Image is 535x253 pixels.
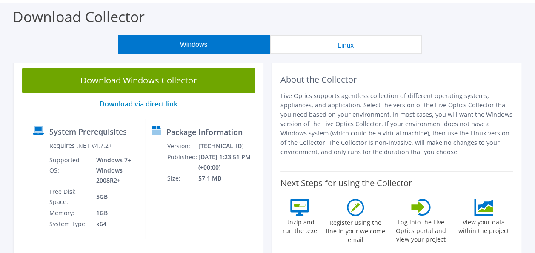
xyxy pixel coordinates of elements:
[392,216,450,244] label: Log into the Live Optics portal and view your project
[49,155,89,186] td: Supported OS:
[167,173,198,184] td: Size:
[280,216,320,235] label: Unzip and run the .exe
[166,128,243,136] label: Package Information
[13,7,145,26] label: Download Collector
[270,35,422,54] button: Linux
[90,218,138,230] td: x64
[90,155,138,186] td: Windows 7+ Windows 2008R2+
[90,186,138,207] td: 5GB
[455,216,513,235] label: View your data within the project
[49,141,112,150] label: Requires .NET V4.7.2+
[198,152,260,173] td: [DATE] 1:23:51 PM (+00:00)
[324,216,388,244] label: Register using the line in your welcome email
[198,141,260,152] td: [TECHNICAL_ID]
[118,35,270,54] button: Windows
[49,207,89,218] td: Memory:
[167,152,198,173] td: Published:
[198,173,260,184] td: 57.1 MB
[49,218,89,230] td: System Type:
[22,68,255,93] a: Download Windows Collector
[280,75,513,85] h2: About the Collector
[167,141,198,152] td: Version:
[100,99,177,109] a: Download via direct link
[49,186,89,207] td: Free Disk Space:
[280,178,412,188] label: Next Steps for using the Collector
[90,207,138,218] td: 1GB
[280,91,513,157] p: Live Optics supports agentless collection of different operating systems, appliances, and applica...
[49,127,127,136] label: System Prerequisites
